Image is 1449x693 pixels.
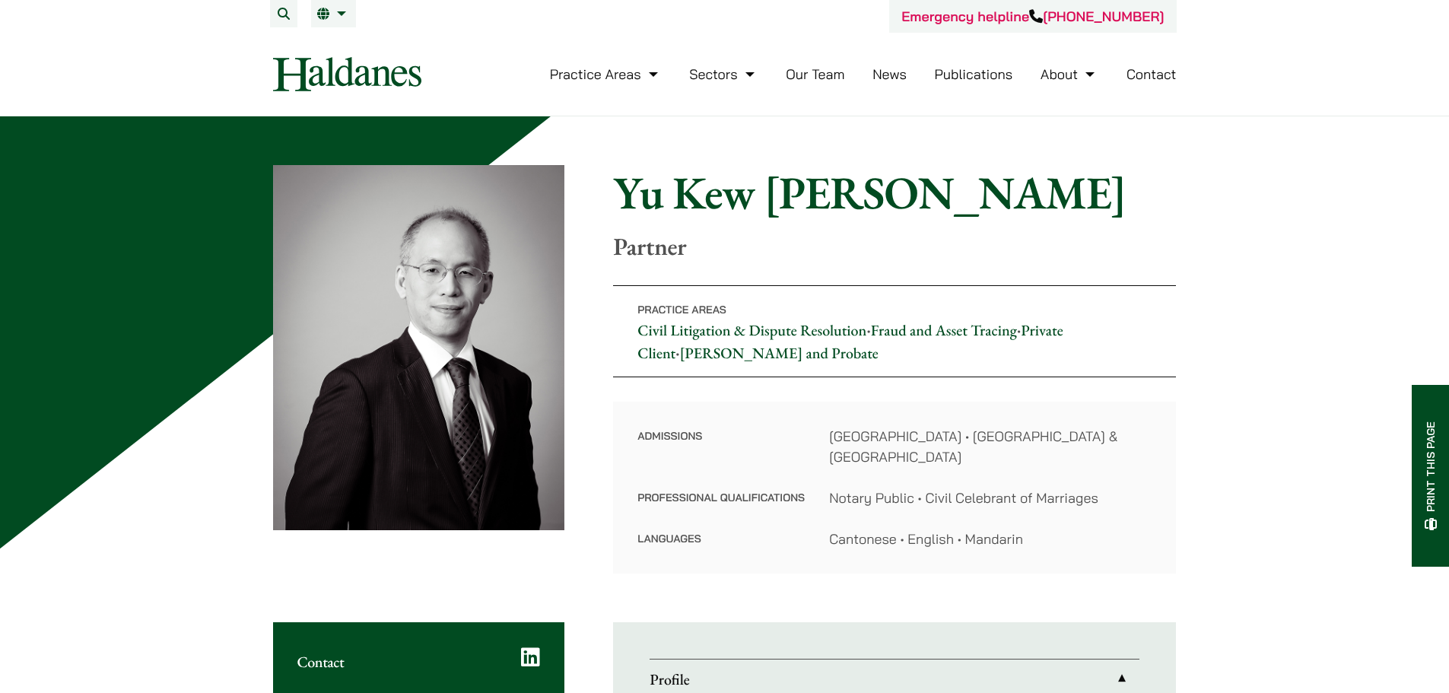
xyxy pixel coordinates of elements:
[637,320,866,340] a: Civil Litigation & Dispute Resolution
[680,343,879,363] a: [PERSON_NAME] and Probate
[273,57,421,91] img: Logo of Haldanes
[689,65,758,83] a: Sectors
[829,488,1152,508] dd: Notary Public • Civil Celebrant of Marriages
[637,529,805,549] dt: Languages
[901,8,1164,25] a: Emergency helpline[PHONE_NUMBER]
[1041,65,1098,83] a: About
[550,65,662,83] a: Practice Areas
[613,285,1176,377] p: • • •
[521,647,540,668] a: LinkedIn
[872,65,907,83] a: News
[829,529,1152,549] dd: Cantonese • English • Mandarin
[871,320,1017,340] a: Fraud and Asset Tracing
[637,303,726,316] span: Practice Areas
[829,426,1152,467] dd: [GEOGRAPHIC_DATA] • [GEOGRAPHIC_DATA] & [GEOGRAPHIC_DATA]
[637,488,805,529] dt: Professional Qualifications
[1126,65,1177,83] a: Contact
[613,165,1176,220] h1: Yu Kew [PERSON_NAME]
[786,65,844,83] a: Our Team
[317,8,350,20] a: EN
[613,232,1176,261] p: Partner
[637,426,805,488] dt: Admissions
[297,653,541,671] h2: Contact
[935,65,1013,83] a: Publications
